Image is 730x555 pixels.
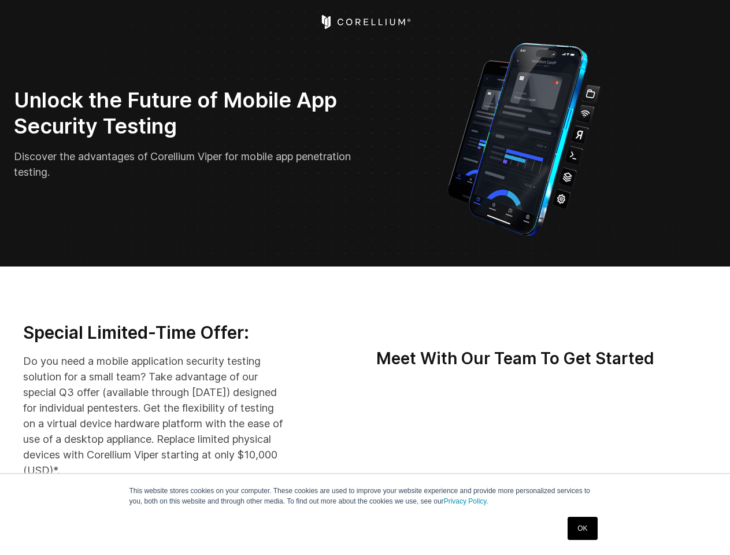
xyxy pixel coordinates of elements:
[319,15,411,29] a: Corellium Home
[568,517,597,540] a: OK
[437,37,611,239] img: Corellium_VIPER_Hero_1_1x
[14,150,351,178] span: Discover the advantages of Corellium Viper for mobile app penetration testing.
[23,322,286,344] h3: Special Limited-Time Offer:
[129,486,601,506] p: This website stores cookies on your computer. These cookies are used to improve your website expe...
[376,349,654,368] strong: Meet With Our Team To Get Started
[444,497,488,505] a: Privacy Policy.
[14,87,357,139] h2: Unlock the Future of Mobile App Security Testing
